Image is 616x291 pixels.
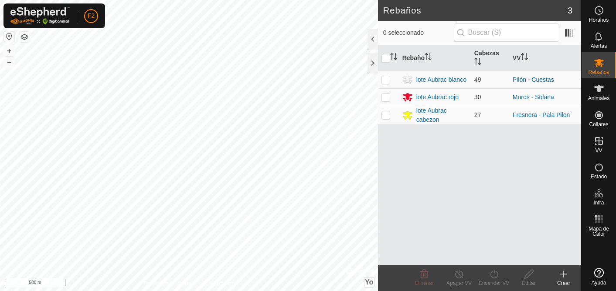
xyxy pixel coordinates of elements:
button: Yo [364,278,374,287]
div: lote Aubrac blanco [416,75,466,84]
span: Animales [588,96,609,101]
div: Editar [511,279,546,287]
span: 3 [568,4,572,17]
h2: Rebaños [383,5,568,16]
a: Fresnera - Pala Pilon [513,111,570,118]
button: Restablecer Mapa [4,31,14,42]
span: 30 [474,94,481,100]
button: + [4,46,14,56]
span: Infra [593,200,604,205]
input: Buscar (S) [454,23,559,42]
div: Apagar VV [442,279,476,287]
span: 27 [474,111,481,118]
font: Cabezas [474,50,499,57]
p-sorticon: Activar para ordenar [474,59,481,66]
a: Política de Privacidad [144,280,194,288]
span: 0 seleccionado [383,28,454,37]
font: Rebaño [402,54,425,61]
a: Contáctenos [204,280,234,288]
span: Mapa de Calor [584,226,614,237]
span: Collares [589,122,608,127]
button: Capas del Mapa [19,32,30,42]
font: VV [513,54,521,61]
span: VV [595,148,602,153]
span: Horarios [589,17,609,23]
p-sorticon: Activar para ordenar [521,54,528,61]
span: 49 [474,76,481,83]
p-sorticon: Activar para ordenar [390,54,397,61]
span: F2 [88,11,95,20]
a: Pilón - Cuestas [513,76,554,83]
span: Yo [365,278,373,286]
button: – [4,57,14,67]
span: Estado [591,174,607,179]
a: Muros - Solana [513,94,554,100]
p-sorticon: Activar para ordenar [425,54,432,61]
span: Ayuda [592,280,606,285]
span: Eliminar [415,280,433,286]
div: lote Aubrac cabezon [416,106,467,124]
img: Logo Gallagher [10,7,70,25]
div: Encender VV [476,279,511,287]
div: Crear [546,279,581,287]
div: lote Aubrac rojo [416,93,459,102]
a: Ayuda [582,264,616,289]
span: Rebaños [588,70,609,75]
span: Alertas [591,43,607,49]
